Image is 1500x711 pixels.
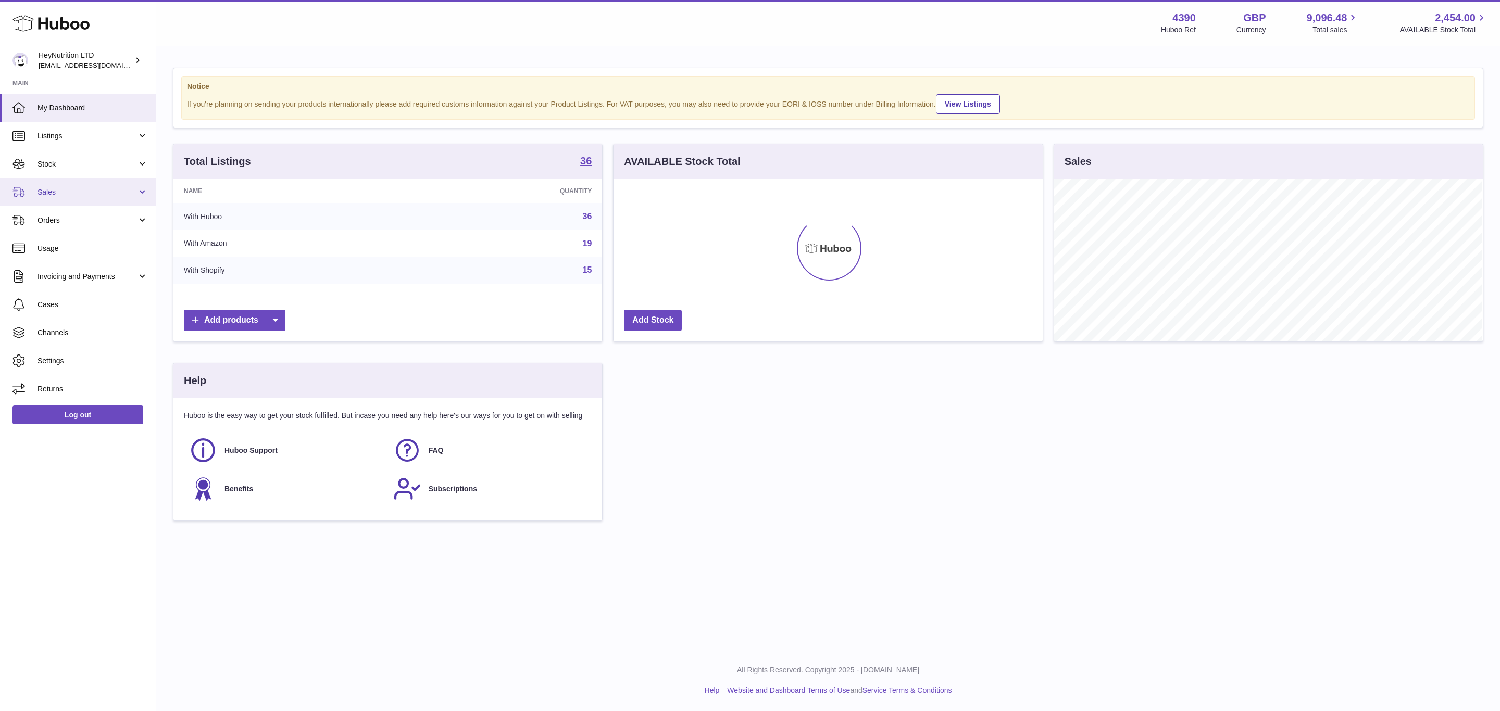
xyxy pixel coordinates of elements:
[184,411,592,421] p: Huboo is the easy way to get your stock fulfilled. But incase you need any help here's our ways f...
[624,310,682,331] a: Add Stock
[583,212,592,221] a: 36
[393,436,587,464] a: FAQ
[37,300,148,310] span: Cases
[39,61,153,69] span: [EMAIL_ADDRESS][DOMAIN_NAME]
[1399,25,1487,35] span: AVAILABLE Stock Total
[37,187,137,197] span: Sales
[1236,25,1266,35] div: Currency
[187,93,1469,114] div: If you're planning on sending your products internationally please add required customs informati...
[1307,11,1359,35] a: 9,096.48 Total sales
[583,239,592,248] a: 19
[39,50,132,70] div: HeyNutrition LTD
[583,265,592,274] a: 15
[173,230,408,257] td: With Amazon
[173,203,408,230] td: With Huboo
[165,665,1492,675] p: All Rights Reserved. Copyright 2025 - [DOMAIN_NAME]
[37,131,137,141] span: Listings
[224,446,278,455] span: Huboo Support
[624,155,740,169] h3: AVAILABLE Stock Total
[1172,11,1196,25] strong: 4390
[37,356,148,366] span: Settings
[393,475,587,503] a: Subscriptions
[37,384,148,394] span: Returns
[1435,11,1476,25] span: 2,454.00
[184,374,206,388] h3: Help
[1243,11,1266,25] strong: GBP
[184,155,251,169] h3: Total Listings
[184,310,285,331] a: Add products
[1161,25,1196,35] div: Huboo Ref
[37,159,137,169] span: Stock
[429,484,477,494] span: Subscriptions
[173,179,408,203] th: Name
[12,405,143,424] a: Log out
[936,94,1000,114] a: View Listings
[1065,155,1092,169] h3: Sales
[37,103,148,113] span: My Dashboard
[863,686,952,694] a: Service Terms & Conditions
[580,156,592,166] strong: 36
[189,436,383,464] a: Huboo Support
[705,686,720,694] a: Help
[12,53,28,68] img: info@heynutrition.com
[727,686,850,694] a: Website and Dashboard Terms of Use
[224,484,253,494] span: Benefits
[173,257,408,284] td: With Shopify
[37,215,137,225] span: Orders
[1312,25,1359,35] span: Total sales
[429,446,444,455] span: FAQ
[37,328,148,338] span: Channels
[1399,11,1487,35] a: 2,454.00 AVAILABLE Stock Total
[37,272,137,282] span: Invoicing and Payments
[37,244,148,253] span: Usage
[408,179,603,203] th: Quantity
[580,156,592,168] a: 36
[723,685,952,695] li: and
[187,82,1469,92] strong: Notice
[189,475,383,503] a: Benefits
[1307,11,1347,25] span: 9,096.48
